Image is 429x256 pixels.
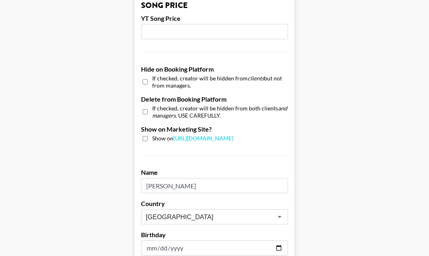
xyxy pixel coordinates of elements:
[141,65,288,73] label: Hide on Booking Platform
[152,105,288,119] span: If checked, creator will be hidden from both clients . USE CAREFULLY.
[152,75,288,89] span: If checked, creator will be hidden from but not from managers.
[141,200,288,208] label: Country
[173,135,233,142] a: [URL][DOMAIN_NAME]
[141,2,288,10] h3: Song Price
[141,125,288,133] label: Show on Marketing Site?
[141,168,288,176] label: Name
[274,211,285,222] button: Open
[152,105,287,119] em: and managers
[141,95,288,103] label: Delete from Booking Platform
[152,135,233,142] span: Show on
[141,14,288,22] label: YT Song Price
[141,231,288,239] label: Birthday
[248,75,264,82] em: clients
